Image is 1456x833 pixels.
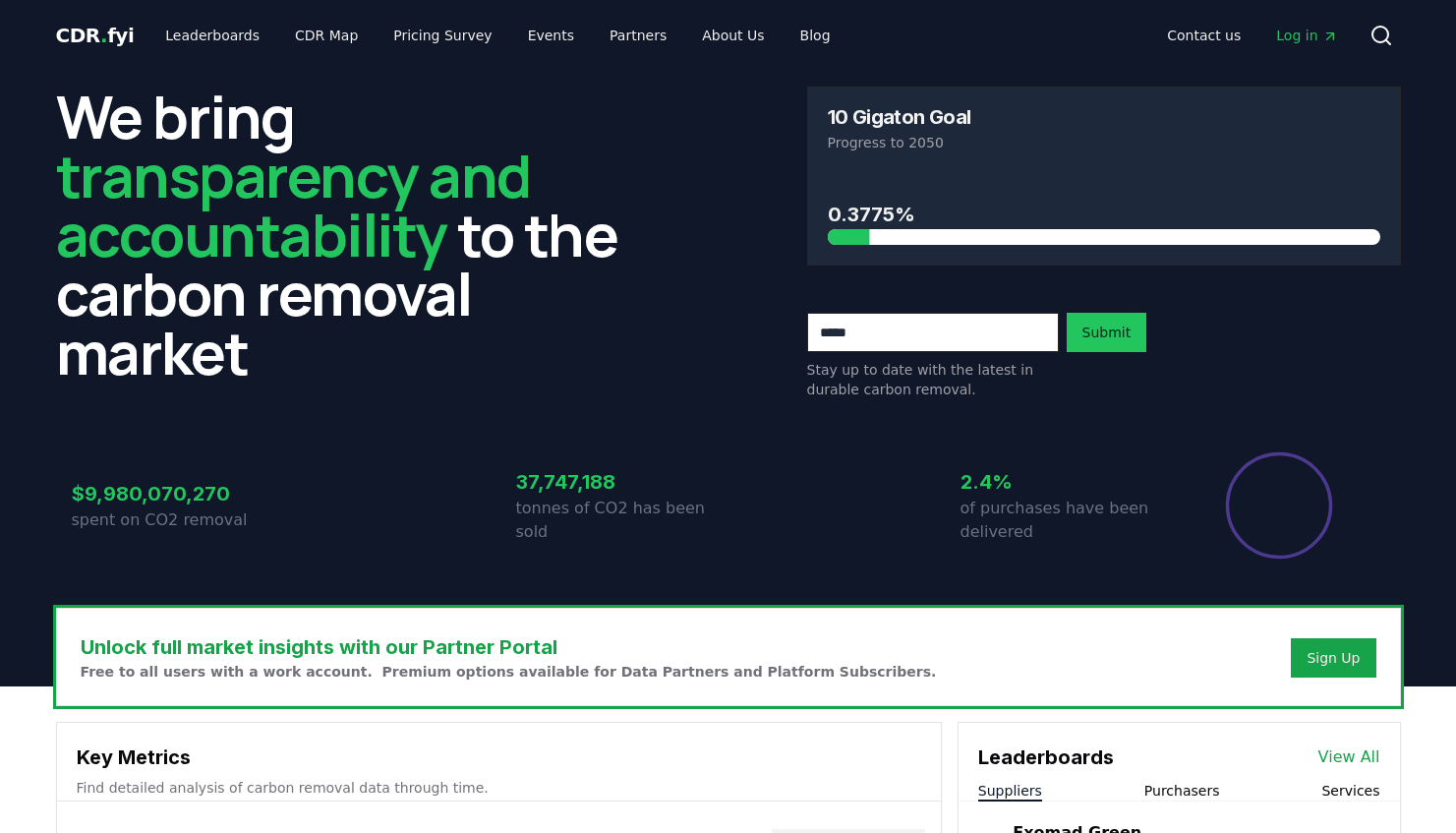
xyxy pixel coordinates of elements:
span: CDR fyi [56,24,135,47]
p: spent on CO2 removal [72,508,284,532]
h3: Leaderboards [978,743,1114,772]
a: CDR Map [279,18,374,53]
span: . [100,24,107,47]
p: tonnes of CO2 has been sold [516,497,728,544]
p: Free to all users with a work account. Premium options available for Data Partners and Platform S... [81,662,937,682]
a: Blog [785,18,846,53]
nav: Main [149,18,845,53]
a: About Us [686,18,780,53]
span: transparency and accountability [56,135,531,274]
span: Log in [1276,26,1337,45]
a: Sign Up [1307,648,1360,668]
a: Events [512,18,590,53]
nav: Main [1151,18,1353,53]
h3: 10 Gigaton Goal [828,107,971,127]
p: Find detailed analysis of carbon removal data through time. [77,778,921,798]
a: Pricing Survey [378,18,507,53]
button: Purchasers [1144,781,1220,801]
button: Sign Up [1291,638,1375,678]
a: Partners [594,18,682,53]
h3: 2.4% [961,467,1173,497]
h3: $9,980,070,270 [72,479,284,508]
a: Log in [1260,18,1353,53]
button: Submit [1067,313,1147,352]
button: Services [1321,781,1379,801]
h3: 37,747,188 [516,467,728,497]
a: Contact us [1151,18,1256,53]
p: of purchases have been delivered [961,497,1173,544]
button: Suppliers [978,781,1042,801]
p: Progress to 2050 [828,133,1380,152]
p: Stay up to date with the latest in durable carbon removal. [807,360,1059,399]
h3: Unlock full market insights with our Partner Portal [81,632,937,662]
a: CDR.fyi [56,22,135,49]
a: View All [1318,745,1380,769]
h2: We bring to the carbon removal market [56,87,650,382]
a: Leaderboards [149,18,275,53]
h3: 0.3775% [828,200,1380,229]
div: Percentage of sales delivered [1224,450,1334,561]
h3: Key Metrics [77,743,921,772]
